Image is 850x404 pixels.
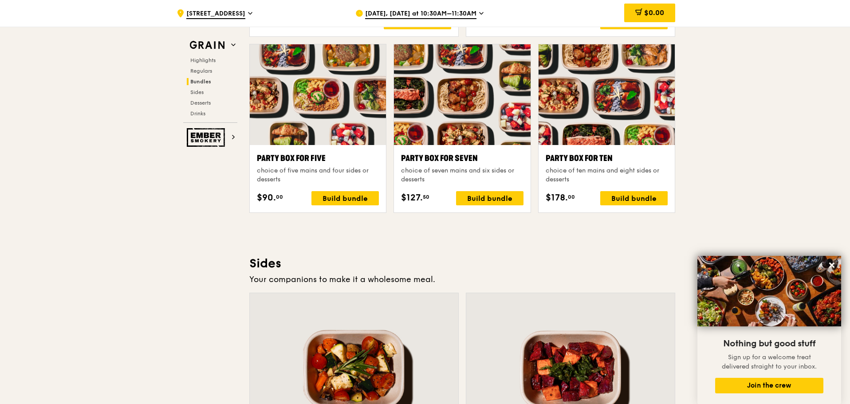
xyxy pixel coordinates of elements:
[190,110,205,117] span: Drinks
[546,191,568,204] span: $178.
[546,152,668,165] div: Party Box for Ten
[423,193,429,200] span: 50
[384,15,451,29] div: Build bundle
[401,191,423,204] span: $127.
[365,9,476,19] span: [DATE], [DATE] at 10:30AM–11:30AM
[568,193,575,200] span: 00
[546,166,668,184] div: choice of ten mains and eight sides or desserts
[456,191,523,205] div: Build bundle
[190,89,204,95] span: Sides
[697,256,841,326] img: DSC07876-Edit02-Large.jpeg
[401,152,523,165] div: Party Box for Seven
[825,258,839,272] button: Close
[190,100,211,106] span: Desserts
[723,338,815,349] span: Nothing but good stuff
[187,37,228,53] img: Grain web logo
[249,255,675,271] h3: Sides
[600,191,668,205] div: Build bundle
[715,378,823,393] button: Join the crew
[257,166,379,184] div: choice of five mains and four sides or desserts
[249,273,675,286] div: Your companions to make it a wholesome meal.
[722,353,817,370] span: Sign up for a welcome treat delivered straight to your inbox.
[401,166,523,184] div: choice of seven mains and six sides or desserts
[187,128,228,147] img: Ember Smokery web logo
[186,9,245,19] span: [STREET_ADDRESS]
[600,15,668,29] div: Build bundle
[190,57,216,63] span: Highlights
[644,8,664,17] span: $0.00
[257,152,379,165] div: Party Box for Five
[276,193,283,200] span: 00
[190,68,212,74] span: Regulars
[257,191,276,204] span: $90.
[190,78,211,85] span: Bundles
[311,191,379,205] div: Build bundle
